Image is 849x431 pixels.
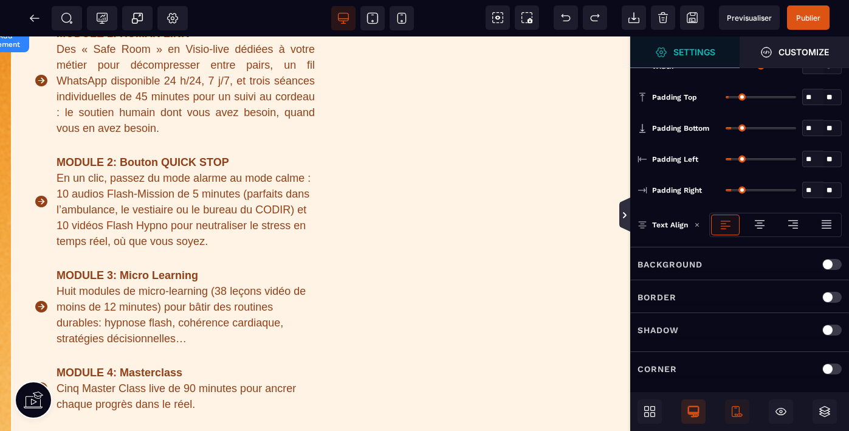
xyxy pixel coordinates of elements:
[813,399,837,424] span: Open Layers
[96,12,108,24] span: Tracking
[57,136,311,211] span: En un clic, passez du mode alarme au mode calme : 10 audios Flash-Mission de 5 minutes (parfaits ...
[57,330,182,342] b: MODULE 4: Masterclass
[638,323,679,337] p: Shadow
[796,13,820,22] span: Publier
[61,12,73,24] span: SEO
[740,36,849,68] span: Open Style Manager
[167,12,179,24] span: Setting Body
[630,36,740,68] span: Settings
[515,5,539,30] span: Screenshot
[486,5,510,30] span: View components
[57,120,229,132] b: MODULE 2: Bouton QUICK STOP
[652,185,702,195] span: Padding Right
[673,47,715,57] strong: Settings
[694,222,700,228] img: loading
[638,257,703,272] p: Background
[57,5,315,100] div: Des « Safe Room » en Visio-live dédiées à votre métier pour décompresser entre pairs, un fil What...
[638,219,688,231] p: Text Align
[769,399,793,424] span: Hide/Show Block
[131,12,143,24] span: Popup
[719,5,780,30] span: Preview
[725,399,749,424] span: Mobile Only
[652,154,698,164] span: Padding Left
[681,399,706,424] span: Desktop Only
[727,13,772,22] span: Previsualiser
[652,123,709,133] span: Padding Bottom
[638,362,677,376] p: Corner
[57,233,198,245] b: MODULE 3: Micro Learning
[638,290,676,305] p: Border
[779,47,829,57] strong: Customize
[638,399,662,424] span: Open Blocks
[57,249,306,308] span: Huit modules de micro-learning (38 leçons vidéo de moins de 12 minutes) pour bâtir des routines d...
[57,346,296,374] span: Cinq Master Class live de 90 minutes pour ancrer chaque progrès dans le réel.
[652,92,697,102] span: Padding Top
